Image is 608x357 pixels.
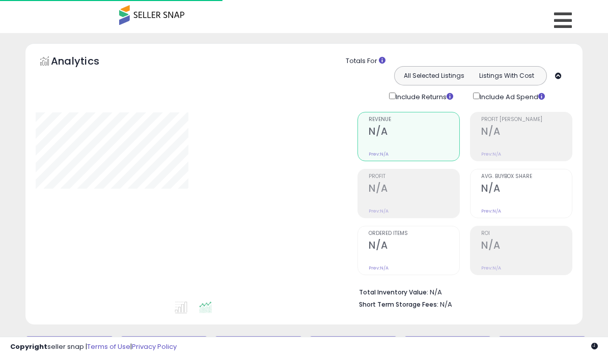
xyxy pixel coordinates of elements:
div: Include Ad Spend [465,91,561,102]
button: Listings without Min/Max [309,336,397,356]
a: Terms of Use [87,342,130,351]
h2: N/A [481,183,572,196]
span: Revenue [369,117,459,123]
button: Non Competitive [404,336,492,356]
strong: Copyright [10,342,47,351]
button: Repricing On [120,336,208,356]
h5: Analytics [51,54,119,71]
span: ROI [481,231,572,236]
div: Totals For [346,56,575,66]
small: Prev: N/A [481,208,501,214]
small: Prev: N/A [481,151,501,157]
span: Avg. Buybox Share [481,174,572,180]
small: Prev: N/A [369,151,389,157]
b: Short Term Storage Fees: [359,300,438,309]
h2: N/A [481,126,572,139]
li: N/A [359,285,565,297]
small: Prev: N/A [369,265,389,271]
div: seller snap | | [10,342,177,352]
span: Profit [369,174,459,180]
b: Total Inventory Value: [359,288,428,296]
button: Listings without Cost [498,336,586,356]
h2: N/A [369,126,459,139]
button: Repricing Off [214,336,302,356]
span: N/A [440,300,452,309]
div: Include Returns [381,91,465,102]
button: Default [25,336,114,356]
button: All Selected Listings [397,69,471,82]
small: Prev: N/A [369,208,389,214]
a: Privacy Policy [132,342,177,351]
h2: N/A [369,240,459,253]
button: Listings With Cost [470,69,543,82]
span: Profit [PERSON_NAME] [481,117,572,123]
small: Prev: N/A [481,265,501,271]
span: Ordered Items [369,231,459,236]
h2: N/A [481,240,572,253]
h2: N/A [369,183,459,196]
